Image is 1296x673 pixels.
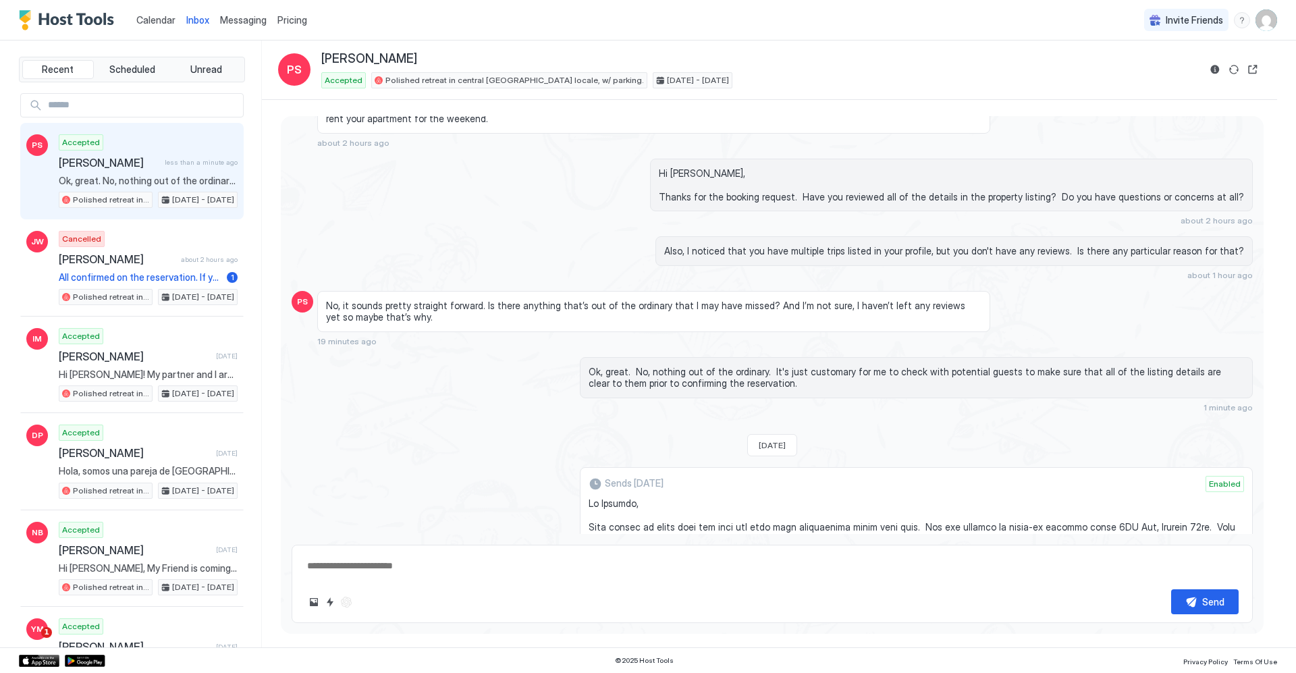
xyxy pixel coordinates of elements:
[65,655,105,667] a: Google Play Store
[32,429,43,441] span: DP
[325,74,362,86] span: Accepted
[59,543,211,557] span: [PERSON_NAME]
[1233,653,1277,668] a: Terms Of Use
[136,14,175,26] span: Calendar
[1187,270,1253,280] span: about 1 hour ago
[31,623,44,635] span: YM
[1209,478,1241,490] span: Enabled
[216,643,238,651] span: [DATE]
[172,581,234,593] span: [DATE] - [DATE]
[190,63,222,76] span: Unread
[1183,653,1228,668] a: Privacy Policy
[317,336,377,346] span: 19 minutes ago
[1204,402,1253,412] span: 1 minute ago
[1181,215,1253,225] span: about 2 hours ago
[19,57,245,82] div: tab-group
[1202,595,1224,609] div: Send
[759,440,786,450] span: [DATE]
[109,63,155,76] span: Scheduled
[172,485,234,497] span: [DATE] - [DATE]
[59,350,211,363] span: [PERSON_NAME]
[59,156,159,169] span: [PERSON_NAME]
[59,562,238,574] span: Hi [PERSON_NAME], My Friend is coming to town from College to visit and Your place is perfect for...
[1171,589,1239,614] button: Send
[1245,61,1261,78] button: Open reservation
[605,477,664,489] span: Sends [DATE]
[59,271,221,284] span: All confirmed on the reservation. If you have any concerns heading up to your check-in, please do...
[62,620,100,632] span: Accepted
[1255,9,1277,31] div: User profile
[321,51,417,67] span: [PERSON_NAME]
[13,627,46,659] iframe: Intercom live chat
[1234,12,1250,28] div: menu
[385,74,644,86] span: Polished retreat in central [GEOGRAPHIC_DATA] locale, w/ parking.
[59,369,238,381] span: Hi [PERSON_NAME]! My partner and I are looking to get away to DC and explore more of the city. Yo...
[59,252,175,266] span: [PERSON_NAME]
[181,255,238,264] span: about 2 hours ago
[73,485,149,497] span: Polished retreat in central [GEOGRAPHIC_DATA] locale, w/ parking.
[326,300,981,323] span: No, it sounds pretty straight forward. Is there anything that’s out of the ordinary that I may ha...
[170,60,242,79] button: Unread
[73,291,149,303] span: Polished retreat in central [GEOGRAPHIC_DATA] locale, w/ parking.
[62,330,100,342] span: Accepted
[43,94,243,117] input: Input Field
[1226,61,1242,78] button: Sync reservation
[186,14,209,26] span: Inbox
[62,524,100,536] span: Accepted
[73,387,149,400] span: Polished retreat in central [GEOGRAPHIC_DATA] locale, w/ parking.
[59,465,238,477] span: Hola, somos una pareja de [GEOGRAPHIC_DATA], venimos de visita le agradezco mucho la estancia
[31,236,44,248] span: JW
[615,656,674,665] span: © 2025 Host Tools
[186,13,209,27] a: Inbox
[667,74,729,86] span: [DATE] - [DATE]
[59,446,211,460] span: [PERSON_NAME]
[216,449,238,458] span: [DATE]
[1166,14,1223,26] span: Invite Friends
[62,427,100,439] span: Accepted
[41,627,52,638] span: 1
[59,175,238,187] span: Ok, great. No, nothing out of the ordinary. It's just customary for me to check with potential gu...
[19,10,120,30] a: Host Tools Logo
[1233,657,1277,666] span: Terms Of Use
[220,14,267,26] span: Messaging
[172,291,234,303] span: [DATE] - [DATE]
[42,63,74,76] span: Recent
[32,527,43,539] span: NB
[231,272,234,282] span: 1
[32,139,43,151] span: PS
[287,61,302,78] span: PS
[19,655,59,667] a: App Store
[172,194,234,206] span: [DATE] - [DATE]
[32,333,42,345] span: IM
[659,167,1244,203] span: Hi [PERSON_NAME], Thanks for the booking request. Have you reviewed all of the details in the pro...
[589,366,1244,389] span: Ok, great. No, nothing out of the ordinary. It's just customary for me to check with potential gu...
[306,594,322,610] button: Upload image
[1207,61,1223,78] button: Reservation information
[62,136,100,149] span: Accepted
[220,13,267,27] a: Messaging
[62,233,101,245] span: Cancelled
[97,60,168,79] button: Scheduled
[172,387,234,400] span: [DATE] - [DATE]
[664,245,1244,257] span: Also, I noticed that you have multiple trips listed in your profile, but you don't have any revie...
[1183,657,1228,666] span: Privacy Policy
[165,158,238,167] span: less than a minute ago
[216,545,238,554] span: [DATE]
[317,138,389,148] span: about 2 hours ago
[59,640,211,653] span: [PERSON_NAME]
[277,14,307,26] span: Pricing
[73,581,149,593] span: Polished retreat in central [GEOGRAPHIC_DATA] locale, w/ parking.
[216,352,238,360] span: [DATE]
[73,194,149,206] span: Polished retreat in central [GEOGRAPHIC_DATA] locale, w/ parking.
[22,60,94,79] button: Recent
[136,13,175,27] a: Calendar
[322,594,338,610] button: Quick reply
[297,296,308,308] span: PS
